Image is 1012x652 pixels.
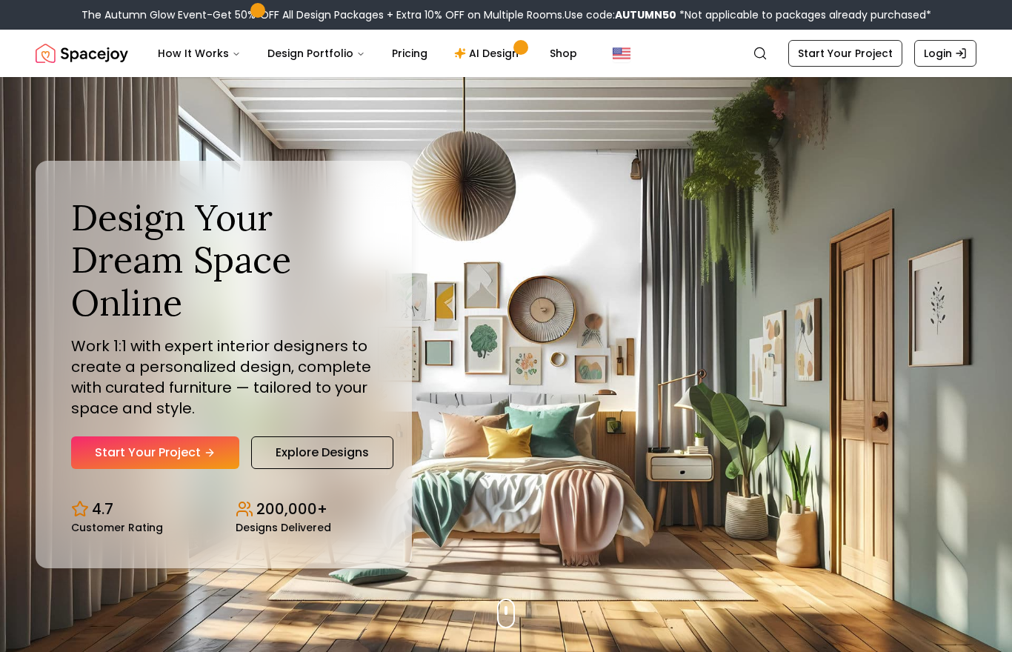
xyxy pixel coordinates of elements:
a: Start Your Project [71,436,239,469]
h1: Design Your Dream Space Online [71,196,376,325]
span: Use code: [565,7,676,22]
button: How It Works [146,39,253,68]
small: Customer Rating [71,522,163,533]
a: Pricing [380,39,439,68]
small: Designs Delivered [236,522,331,533]
span: *Not applicable to packages already purchased* [676,7,931,22]
nav: Main [146,39,589,68]
b: AUTUMN50 [615,7,676,22]
p: Work 1:1 with expert interior designers to create a personalized design, complete with curated fu... [71,336,376,419]
div: The Autumn Glow Event-Get 50% OFF All Design Packages + Extra 10% OFF on Multiple Rooms. [81,7,931,22]
img: Spacejoy Logo [36,39,128,68]
a: Explore Designs [251,436,393,469]
button: Design Portfolio [256,39,377,68]
p: 4.7 [92,499,113,519]
img: United States [613,44,630,62]
div: Design stats [71,487,376,533]
nav: Global [36,30,976,77]
a: Spacejoy [36,39,128,68]
p: 200,000+ [256,499,327,519]
a: Start Your Project [788,40,902,67]
a: Login [914,40,976,67]
a: AI Design [442,39,535,68]
a: Shop [538,39,589,68]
